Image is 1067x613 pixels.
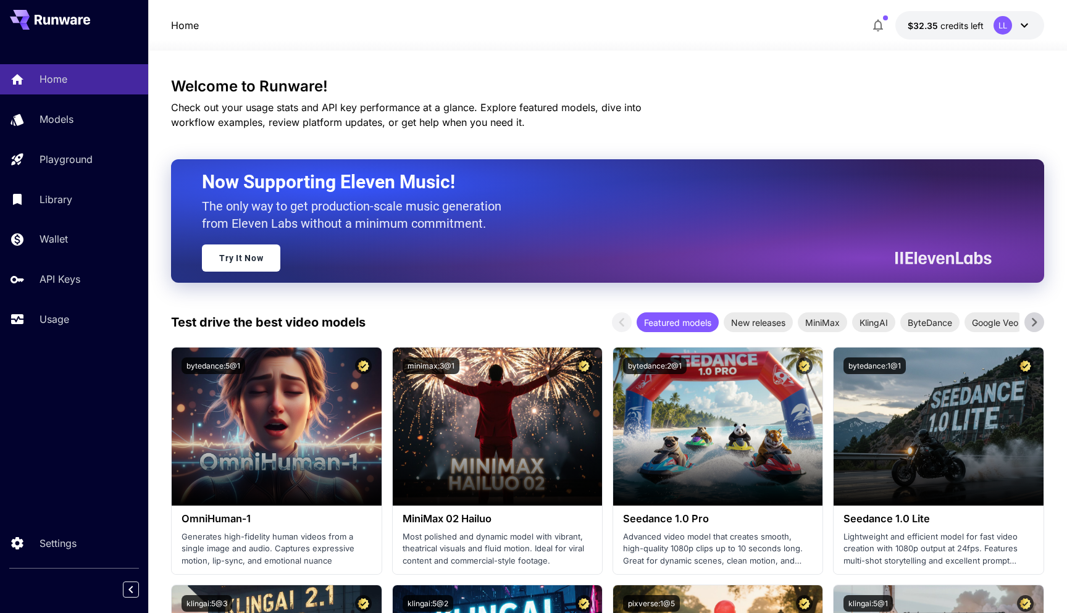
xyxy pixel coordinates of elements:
[895,11,1044,40] button: $32.349LL
[900,312,960,332] div: ByteDance
[40,536,77,551] p: Settings
[964,316,1026,329] span: Google Veo
[40,312,69,327] p: Usage
[796,595,813,612] button: Certified Model – Vetted for best performance and includes a commercial license.
[403,595,453,612] button: klingai:5@2
[202,170,982,194] h2: Now Supporting Eleven Music!
[1017,357,1034,374] button: Certified Model – Vetted for best performance and includes a commercial license.
[796,357,813,374] button: Certified Model – Vetted for best performance and includes a commercial license.
[182,531,371,567] p: Generates high-fidelity human videos from a single image and audio. Captures expressive motion, l...
[798,312,847,332] div: MiniMax
[40,152,93,167] p: Playground
[623,357,687,374] button: bytedance:2@1
[393,348,602,506] img: alt
[994,16,1012,35] div: LL
[171,78,1044,95] h3: Welcome to Runware!
[171,18,199,33] nav: breadcrumb
[123,582,139,598] button: Collapse sidebar
[182,357,245,374] button: bytedance:5@1
[182,595,232,612] button: klingai:5@3
[403,513,592,525] h3: MiniMax 02 Hailuo
[40,231,68,246] p: Wallet
[900,316,960,329] span: ByteDance
[843,531,1033,567] p: Lightweight and efficient model for fast video creation with 1080p output at 24fps. Features mult...
[403,357,459,374] button: minimax:3@1
[202,198,511,232] p: The only way to get production-scale music generation from Eleven Labs without a minimum commitment.
[843,513,1033,525] h3: Seedance 1.0 Lite
[172,348,381,506] img: alt
[182,513,371,525] h3: OmniHuman‑1
[403,531,592,567] p: Most polished and dynamic model with vibrant, theatrical visuals and fluid motion. Ideal for vira...
[40,72,67,86] p: Home
[1017,595,1034,612] button: Certified Model – Vetted for best performance and includes a commercial license.
[724,312,793,332] div: New releases
[132,578,148,601] div: Collapse sidebar
[40,112,73,127] p: Models
[575,595,592,612] button: Certified Model – Vetted for best performance and includes a commercial license.
[637,316,719,329] span: Featured models
[171,101,642,128] span: Check out your usage stats and API key performance at a glance. Explore featured models, dive int...
[852,312,895,332] div: KlingAI
[908,19,984,32] div: $32.349
[40,192,72,207] p: Library
[637,312,719,332] div: Featured models
[202,244,280,272] a: Try It Now
[798,316,847,329] span: MiniMax
[40,272,80,286] p: API Keys
[834,348,1043,506] img: alt
[623,531,813,567] p: Advanced video model that creates smooth, high-quality 1080p clips up to 10 seconds long. Great f...
[355,595,372,612] button: Certified Model – Vetted for best performance and includes a commercial license.
[843,357,906,374] button: bytedance:1@1
[908,20,940,31] span: $32.35
[171,18,199,33] a: Home
[575,357,592,374] button: Certified Model – Vetted for best performance and includes a commercial license.
[724,316,793,329] span: New releases
[623,595,680,612] button: pixverse:1@5
[964,312,1026,332] div: Google Veo
[623,513,813,525] h3: Seedance 1.0 Pro
[171,313,366,332] p: Test drive the best video models
[852,316,895,329] span: KlingAI
[940,20,984,31] span: credits left
[843,595,893,612] button: klingai:5@1
[613,348,822,506] img: alt
[355,357,372,374] button: Certified Model – Vetted for best performance and includes a commercial license.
